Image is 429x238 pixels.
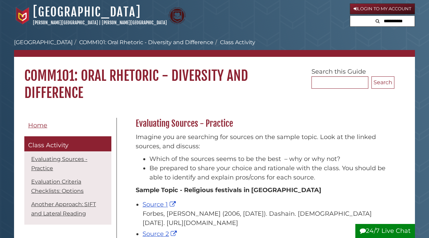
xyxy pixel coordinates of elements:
strong: Sample Topic - Religious festivals in [GEOGRAPHIC_DATA] [136,186,321,194]
a: Login to My Account [350,3,415,14]
a: Another Approach: SIFT and Lateral Reading [31,201,96,217]
a: Home [24,118,111,133]
a: Class Activity [24,136,111,151]
button: Search [373,16,382,25]
div: Guide Pages [24,118,111,228]
a: [PERSON_NAME][GEOGRAPHIC_DATA] [102,20,167,25]
a: Evaluating Sources - Practice [31,156,87,172]
i: Search [376,19,380,23]
img: Calvin University [14,7,31,24]
li: Class Activity [213,38,255,47]
a: [GEOGRAPHIC_DATA] [33,4,141,20]
h2: Evaluating Sources - Practice [132,118,394,129]
span: Class Activity [28,141,69,149]
a: [GEOGRAPHIC_DATA] [14,39,73,46]
p: Imagine you are searching for sources on the sample topic. Look at the linked sources, and discuss: [136,133,391,151]
button: Search [371,76,394,89]
button: 24/7 Live Chat [355,224,415,238]
a: Evaluation Criteria Checklists: Options [31,178,84,194]
a: COMM101: Oral Rhetoric - Diversity and Difference [79,39,213,46]
li: Be prepared to share your choice and rationale with the class. You should be able to identify and... [149,164,391,182]
nav: breadcrumb [14,38,415,57]
img: Calvin Theological Seminary [169,7,186,24]
div: Forbes, [PERSON_NAME] (2006, [DATE]). Dashain. [DEMOGRAPHIC_DATA] [DATE]. [URL][DOMAIN_NAME] [143,209,391,228]
h1: COMM101: Oral Rhetoric - Diversity and Difference [14,57,415,101]
a: [PERSON_NAME][GEOGRAPHIC_DATA] [33,20,98,25]
a: Source 2 [143,230,179,238]
li: Which of the sources seems to be the best – why or why not? [149,154,391,164]
a: Source 1 [143,201,177,208]
span: Home [28,122,47,129]
span: | [99,20,101,25]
